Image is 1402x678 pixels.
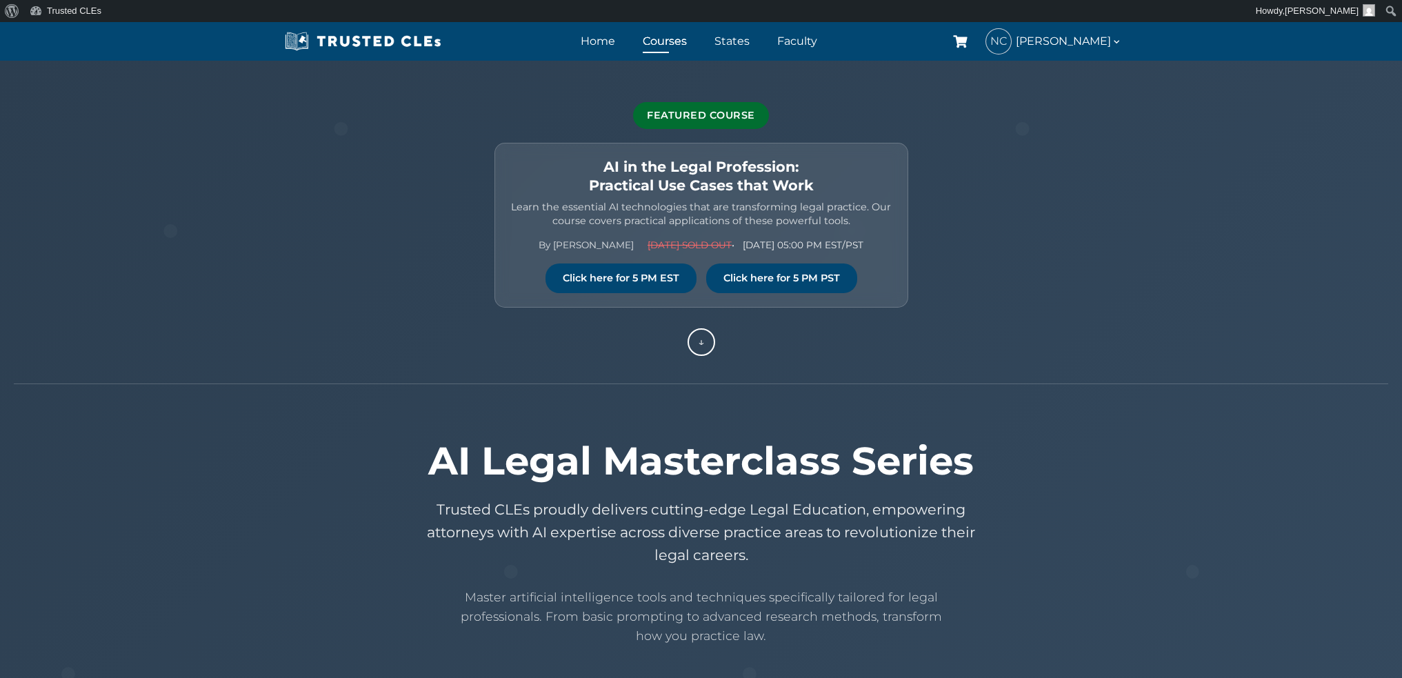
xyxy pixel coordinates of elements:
span: [PERSON_NAME] [1016,32,1122,50]
p: Master artificial intelligence tools and techniques specifically tailored for legal professionals... [460,588,943,646]
a: Click here for 5 PM EST [545,263,697,293]
span: NC [986,29,1011,54]
span: • [DATE] 05:00 PM EST/PST [648,238,863,253]
a: Courses [639,31,690,51]
a: Click here for 5 PM PST [706,263,857,293]
span: [PERSON_NAME] [1285,6,1359,16]
a: Faculty [774,31,821,51]
span: [DATE] SOLD OUT [648,239,732,250]
a: Home [577,31,619,51]
h1: AI Legal Masterclass Series [288,438,1115,484]
h2: AI in the Legal Profession: Practical Use Cases that Work [509,157,894,195]
p: Learn the essential AI technologies that are transforming legal practice. Our course covers pract... [509,200,894,228]
img: Trusted CLEs [281,31,445,52]
a: States [711,31,753,51]
div: Featured Course [633,102,769,129]
span: ↓ [698,333,705,351]
p: Trusted CLEs proudly delivers cutting-edge Legal Education, empowering attorneys with AI expertis... [425,498,977,567]
a: By [PERSON_NAME] [539,239,634,250]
